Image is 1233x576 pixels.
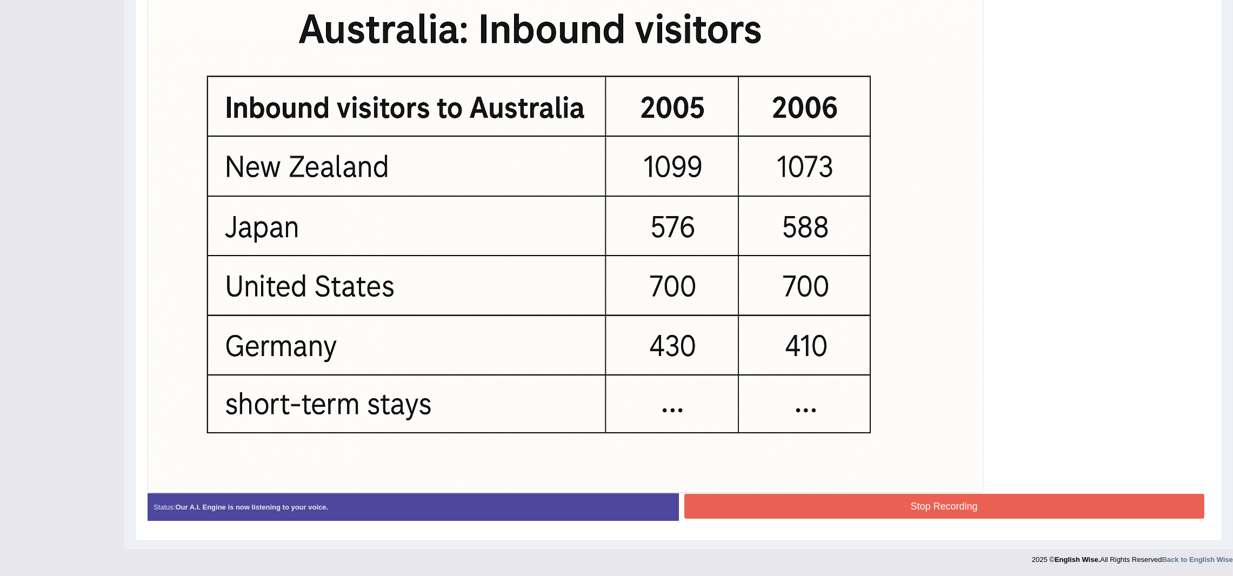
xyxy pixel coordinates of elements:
strong: Our A.I. Engine is now listening to your voice. [175,503,328,511]
div: Status: [148,493,679,521]
a: Back to English Wise [1162,555,1233,564]
div: 2025 © All Rights Reserved [1032,549,1233,565]
button: Stop Recording [684,494,1205,519]
strong: English Wise. [1055,555,1100,564]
